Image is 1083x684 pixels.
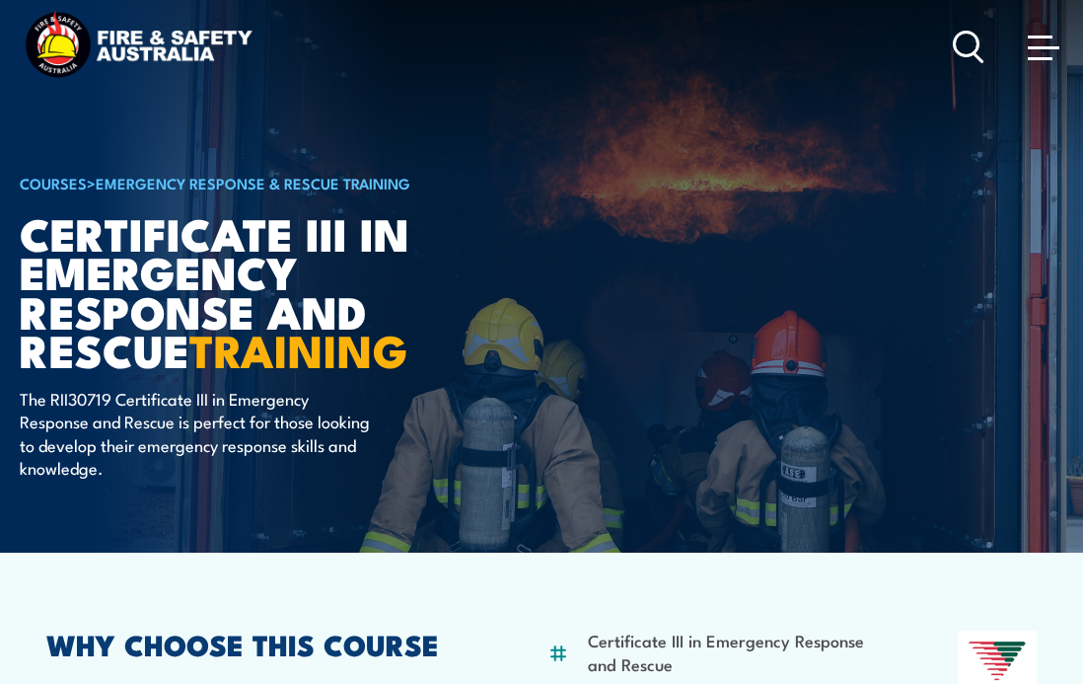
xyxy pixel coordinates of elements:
[20,172,87,193] a: COURSES
[20,213,507,368] h1: Certificate III in Emergency Response and Rescue
[189,315,408,383] strong: TRAINING
[20,171,507,194] h6: >
[20,387,380,480] p: The RII30719 Certificate III in Emergency Response and Rescue is perfect for those looking to dev...
[96,172,410,193] a: Emergency Response & Rescue Training
[588,629,886,675] li: Certificate III in Emergency Response and Rescue
[46,631,475,656] h2: WHY CHOOSE THIS COURSE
